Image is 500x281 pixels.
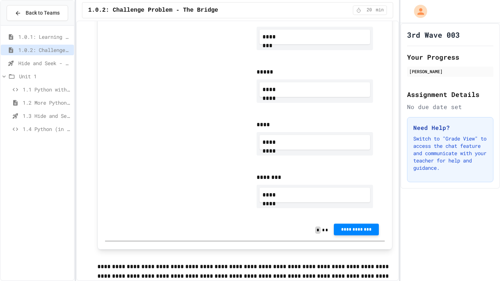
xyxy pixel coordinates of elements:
[407,102,493,111] div: No due date set
[363,7,375,13] span: 20
[19,72,71,80] span: Unit 1
[407,52,493,62] h2: Your Progress
[413,123,487,132] h3: Need Help?
[18,46,71,54] span: 1.0.2: Challenge Problem - The Bridge
[23,99,71,106] span: 1.2 More Python (using Turtle)
[23,125,71,133] span: 1.4 Python (in Groups)
[26,9,60,17] span: Back to Teams
[376,7,384,13] span: min
[7,5,68,21] button: Back to Teams
[407,89,493,100] h2: Assignment Details
[413,135,487,172] p: Switch to "Grade View" to access the chat feature and communicate with your teacher for help and ...
[18,33,71,41] span: 1.0.1: Learning to Solve Hard Problems
[23,112,71,120] span: 1.3 Hide and Seek
[23,86,71,93] span: 1.1 Python with Turtle
[409,68,491,75] div: [PERSON_NAME]
[407,30,460,40] h1: 3rd Wave 003
[88,6,218,15] span: 1.0.2: Challenge Problem - The Bridge
[18,59,71,67] span: Hide and Seek - SUB
[406,3,429,20] div: My Account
